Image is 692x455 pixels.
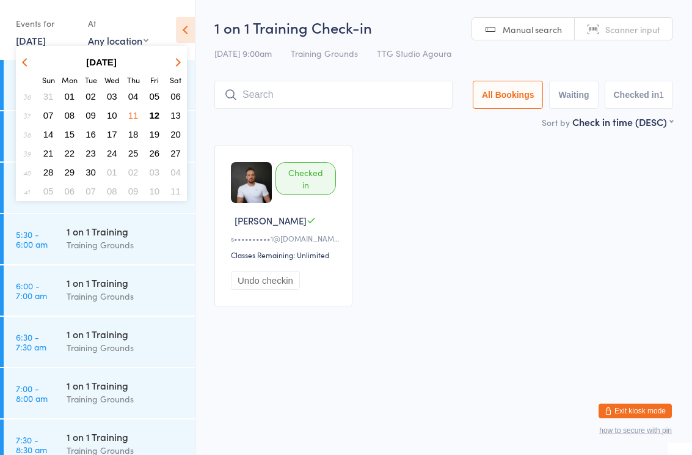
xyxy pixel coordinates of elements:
span: 03 [150,167,160,177]
button: Waiting [549,81,598,109]
span: 30 [86,167,96,177]
span: 16 [86,129,96,139]
div: Check in time (DESC) [572,115,673,128]
button: 04 [124,88,143,105]
button: 01 [103,164,122,180]
button: how to secure with pin [599,426,672,435]
button: 31 [39,88,58,105]
span: 10 [107,110,117,120]
button: 29 [60,164,79,180]
div: Classes Remaining: Unlimited [231,250,340,260]
button: 22 [60,145,79,161]
span: 01 [107,167,117,177]
span: 02 [128,167,139,177]
a: 6:00 -7:00 am1 on 1 TrainingTraining Grounds [4,265,195,316]
button: 18 [124,126,143,142]
span: 31 [43,91,54,102]
span: 22 [65,148,75,158]
span: 25 [128,148,139,158]
button: 26 [145,145,164,161]
em: 39 [23,149,31,158]
a: 6:30 -7:30 am1 on 1 TrainingTraining Grounds [4,317,195,367]
time: 5:30 - 6:00 am [16,229,48,249]
span: 20 [170,129,181,139]
div: s••••••••••1@[DOMAIN_NAME] [231,233,340,243]
span: 11 [128,110,139,120]
a: 5:30 -6:00 am1 on 1 TrainingTraining Grounds [4,214,195,264]
small: Wednesday [104,75,120,85]
a: [DATE] [16,34,46,47]
button: All Bookings [473,81,544,109]
button: 20 [166,126,185,142]
button: 02 [124,164,143,180]
em: 36 [23,92,31,102]
time: 7:00 - 8:00 am [16,383,48,403]
small: Sunday [42,75,55,85]
small: Tuesday [85,75,97,85]
span: 14 [43,129,54,139]
span: [DATE] 9:00am [214,47,272,59]
button: 05 [39,183,58,199]
time: 6:30 - 7:30 am [16,332,46,352]
span: 17 [107,129,117,139]
span: Training Grounds [291,47,358,59]
button: 02 [81,88,100,105]
button: 15 [60,126,79,142]
label: Sort by [542,116,570,128]
span: 18 [128,129,139,139]
button: 09 [81,107,100,124]
button: 27 [166,145,185,161]
input: Search [214,81,453,109]
button: 06 [60,183,79,199]
button: 11 [166,183,185,199]
span: 04 [170,167,181,177]
small: Friday [150,75,159,85]
em: 40 [23,168,31,177]
button: 11 [124,107,143,124]
span: 01 [65,91,75,102]
button: 21 [39,145,58,161]
div: Training Grounds [67,392,184,406]
button: 08 [103,183,122,199]
span: 06 [65,186,75,196]
div: 1 on 1 Training [67,430,184,443]
span: 02 [86,91,96,102]
span: TTG Studio Agoura [377,47,451,59]
em: 37 [23,111,31,120]
div: Events for [16,13,76,34]
span: 07 [43,110,54,120]
button: 05 [145,88,164,105]
span: 05 [150,91,160,102]
button: 03 [103,88,122,105]
div: Training Grounds [67,341,184,355]
span: 13 [170,110,181,120]
button: 06 [166,88,185,105]
button: 12 [145,107,164,124]
span: 27 [170,148,181,158]
span: 08 [65,110,75,120]
a: 5:30 -6:30 am1 on 1 TrainingTraining Grounds [4,163,195,213]
button: 28 [39,164,58,180]
span: Scanner input [605,23,660,35]
button: 14 [39,126,58,142]
button: 08 [60,107,79,124]
button: 07 [39,107,58,124]
em: 41 [24,187,30,196]
button: 07 [81,183,100,199]
span: 07 [86,186,96,196]
span: 29 [65,167,75,177]
img: image1720831713.png [231,162,272,203]
div: Training Grounds [67,238,184,252]
span: 11 [170,186,181,196]
span: 04 [128,91,139,102]
div: 1 on 1 Training [67,224,184,238]
span: 12 [150,110,160,120]
span: 24 [107,148,117,158]
div: 1 on 1 Training [67,327,184,341]
span: 28 [43,167,54,177]
small: Saturday [170,75,181,85]
button: 24 [103,145,122,161]
div: 1 on 1 Training [67,379,184,392]
span: 21 [43,148,54,158]
strong: [DATE] [86,57,117,67]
